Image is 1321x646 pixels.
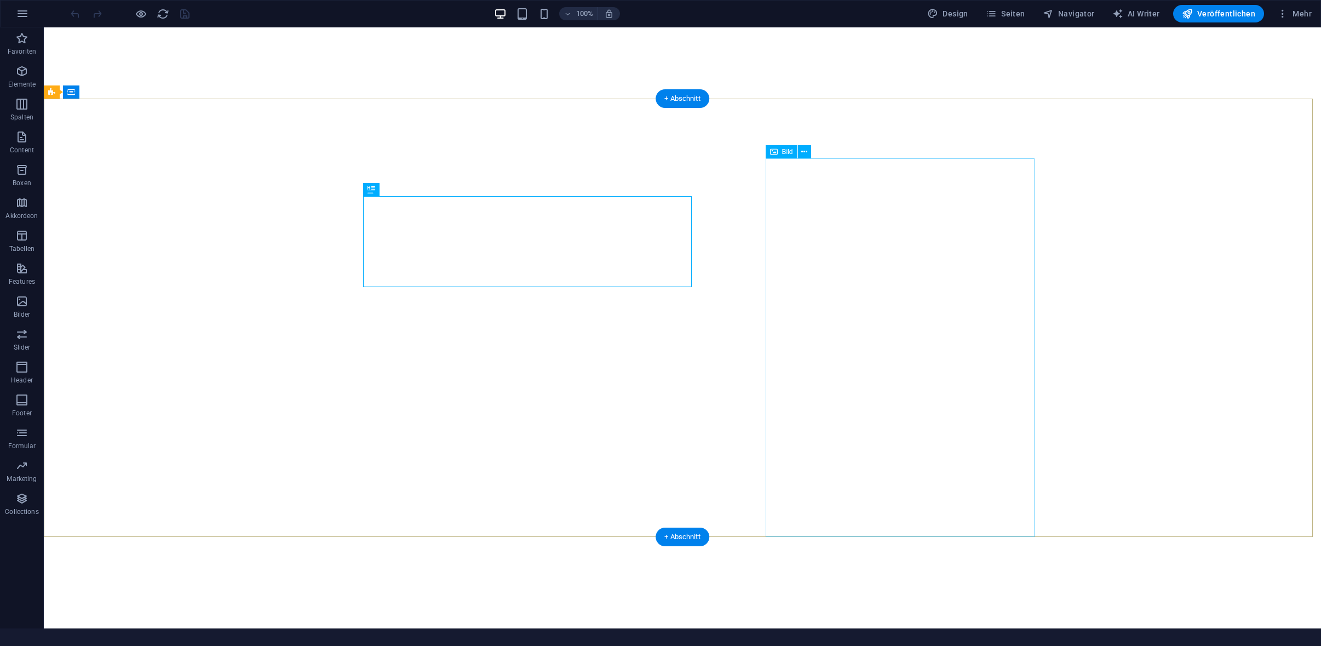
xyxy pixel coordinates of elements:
button: 100% [559,7,598,20]
div: + Abschnitt [656,528,709,546]
p: Boxen [13,179,31,187]
button: Klicke hier, um den Vorschau-Modus zu verlassen [134,7,147,20]
p: Elemente [8,80,36,89]
i: Bei Größenänderung Zoomstufe automatisch an das gewählte Gerät anpassen. [604,9,614,19]
div: Design (Strg+Alt+Y) [923,5,973,22]
button: reload [156,7,169,20]
i: Seite neu laden [157,8,169,20]
p: Marketing [7,475,37,483]
span: Bild [782,148,793,155]
p: Footer [12,409,32,418]
p: Favoriten [8,47,36,56]
p: Formular [8,442,36,450]
p: Spalten [10,113,33,122]
span: Design [927,8,968,19]
div: + Abschnitt [656,89,709,108]
span: Navigator [1043,8,1095,19]
p: Bilder [14,310,31,319]
span: Seiten [986,8,1025,19]
p: Collections [5,507,38,516]
p: Tabellen [9,244,35,253]
p: Features [9,277,35,286]
p: Header [11,376,33,385]
button: Navigator [1038,5,1099,22]
button: Seiten [981,5,1030,22]
span: Mehr [1277,8,1312,19]
p: Akkordeon [5,211,38,220]
button: Mehr [1273,5,1316,22]
p: Content [10,146,34,155]
button: Veröffentlichen [1173,5,1264,22]
h6: 100% [576,7,593,20]
p: Slider [14,343,31,352]
button: AI Writer [1108,5,1164,22]
button: Design [923,5,973,22]
span: Veröffentlichen [1182,8,1255,19]
span: AI Writer [1112,8,1160,19]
